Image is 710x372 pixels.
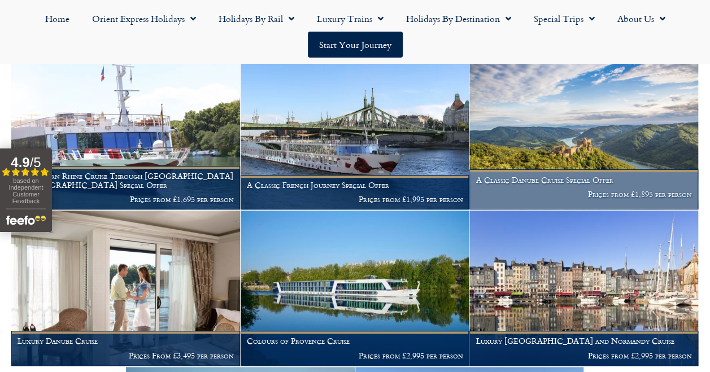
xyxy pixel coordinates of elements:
[18,351,234,360] p: Prices From £3,495 per person
[241,55,470,211] a: A Classic French Journey Special Offer Prices from £1,995 per person
[11,211,241,366] a: Luxury Danube Cruise Prices From £3,495 per person
[395,6,522,32] a: Holidays by Destination
[469,55,699,211] a: A Classic Danube Cruise Special Offer Prices from £1,895 per person
[241,211,470,366] a: Colours of Provence Cruise Prices from £2,995 per person
[247,351,463,360] p: Prices from £2,995 per person
[207,6,306,32] a: Holidays by Rail
[606,6,677,32] a: About Us
[522,6,606,32] a: Special Trips
[81,6,207,32] a: Orient Express Holidays
[476,190,692,199] p: Prices from £1,895 per person
[469,211,699,366] a: Luxury [GEOGRAPHIC_DATA] and Normandy Cruise Prices from £2,995 per person
[247,181,463,190] h1: A Classic French Journey Special Offer
[476,336,692,345] h1: Luxury [GEOGRAPHIC_DATA] and Normandy Cruise
[11,55,241,211] a: A Southern Rhine Cruise Through [GEOGRAPHIC_DATA] to [GEOGRAPHIC_DATA] Special Offer Prices from ...
[18,172,234,190] h1: A Southern Rhine Cruise Through [GEOGRAPHIC_DATA] to [GEOGRAPHIC_DATA] Special Offer
[476,176,692,185] h1: A Classic Danube Cruise Special Offer
[18,336,234,345] h1: Luxury Danube Cruise
[306,6,395,32] a: Luxury Trains
[6,6,704,58] nav: Menu
[34,6,81,32] a: Home
[308,32,403,58] a: Start your Journey
[18,195,234,204] p: Prices from £1,695 per person
[247,195,463,204] p: Prices from £1,995 per person
[476,351,692,360] p: Prices from £2,995 per person
[247,336,463,345] h1: Colours of Provence Cruise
